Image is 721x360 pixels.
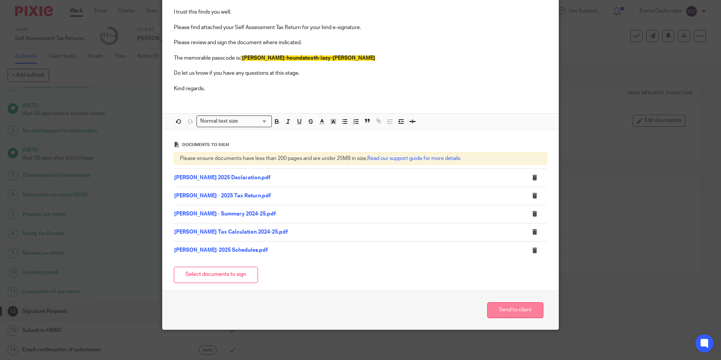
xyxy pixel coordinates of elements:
[174,175,270,180] a: [PERSON_NAME] 2025 Declaration.pdf
[174,248,268,253] a: [PERSON_NAME]-2025 Schedules.pdf
[240,117,267,125] input: Search for option
[174,229,288,235] a: [PERSON_NAME] Tax Calculation 2024-25.pdf
[174,69,547,77] p: Do let us know if you have any questions at this stage.
[182,143,229,147] span: Documents to sign
[174,193,271,198] a: [PERSON_NAME] - 2025 Tax Return.pdf
[174,85,547,92] p: Kind regards,
[198,117,239,125] span: Normal text size
[487,302,543,318] button: Send to client
[367,156,460,161] a: Read our support guide for more details
[174,152,547,165] div: Please ensure documents have less than 200 pages and are under 25MB in size.
[174,267,258,283] button: Select documents to sign
[174,211,276,217] a: [PERSON_NAME] - Summary 2024-25.pdf
[196,115,272,127] div: Search for option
